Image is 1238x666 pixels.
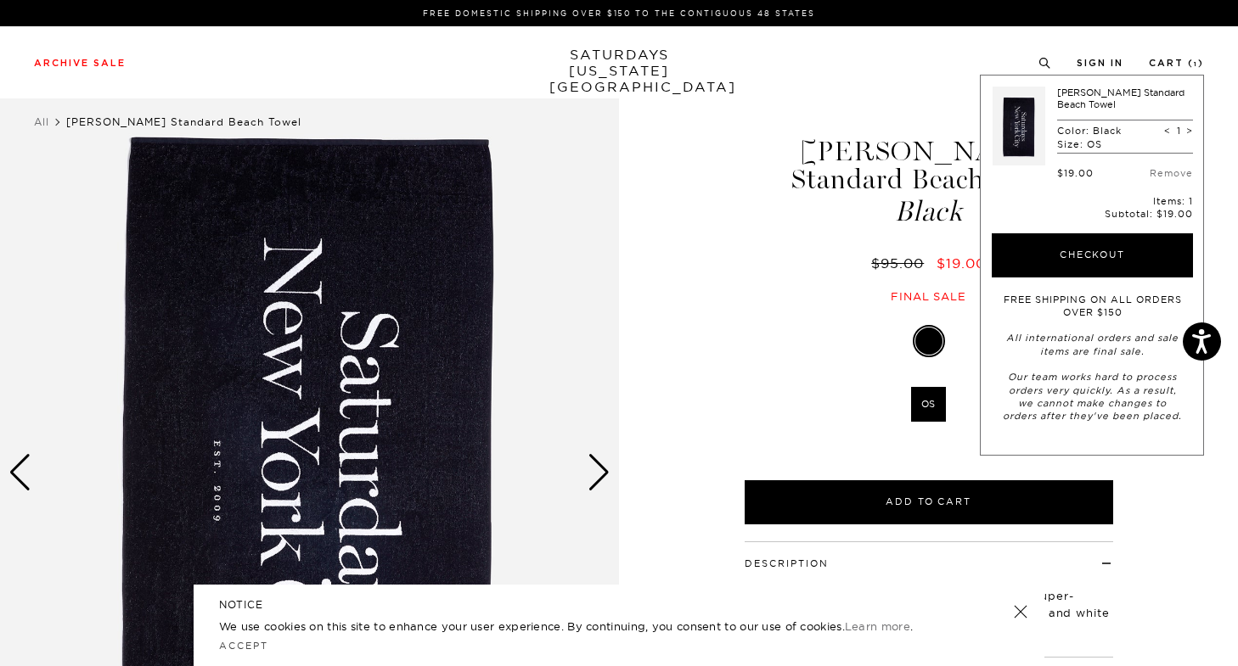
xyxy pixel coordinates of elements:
[742,289,1116,304] div: Final sale
[742,198,1116,226] span: Black
[219,640,268,652] a: Accept
[588,454,611,491] div: Next slide
[1000,294,1185,320] p: FREE SHIPPING ON ALL ORDERS OVER $150
[219,597,1019,613] h5: NOTICE
[34,59,126,68] a: Archive Sale
[742,137,1116,226] h1: [PERSON_NAME] Standard Beach Towel
[1149,59,1204,68] a: Cart (1)
[1057,125,1122,137] p: Color: Black
[66,115,301,128] span: [PERSON_NAME] Standard Beach Towel
[219,618,959,635] p: We use cookies on this site to enhance your user experience. By continuing, you consent to our us...
[1057,138,1122,150] p: Size: OS
[745,480,1113,524] button: Add to Cart
[915,327,943,355] label: Black
[1003,371,1182,422] em: Our team works hard to process orders very quickly. As a result, we cannot make changes to orders...
[871,255,931,271] del: $95.00
[937,255,986,271] span: $19.00
[1164,125,1171,137] span: <
[1006,332,1179,356] em: All international orders and sale items are final sale.
[8,454,31,491] div: Previous slide
[34,115,49,128] a: All
[1156,208,1193,220] span: $19.00
[911,387,946,422] label: OS
[845,619,910,633] a: Learn more
[992,233,1193,277] button: Checkout
[745,559,829,568] button: Description
[1194,61,1198,68] small: 1
[1150,167,1193,179] a: Remove
[1186,125,1193,137] span: >
[1077,59,1123,68] a: Sign In
[992,208,1193,220] p: Subtotal:
[41,7,1197,20] p: FREE DOMESTIC SHIPPING OVER $150 TO THE CONTIGUOUS 48 STATES
[1057,87,1185,110] a: [PERSON_NAME] Standard Beach Towel
[992,195,1193,207] p: Items: 1
[1057,167,1094,179] div: $19.00
[549,47,689,95] a: SATURDAYS[US_STATE][GEOGRAPHIC_DATA]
